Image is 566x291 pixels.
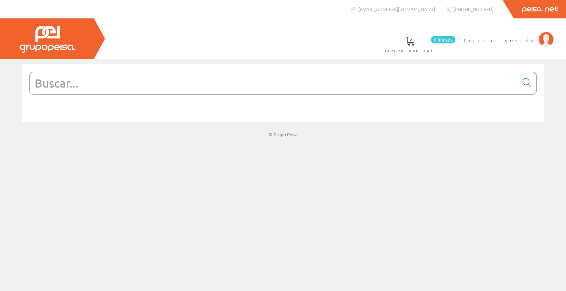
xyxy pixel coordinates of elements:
[22,131,544,138] div: © Grupo Peisa
[464,31,553,38] a: Iniciar sesión
[453,6,493,12] span: [PHONE_NUMBER]
[20,26,75,53] img: Grupo Peisa
[30,72,518,94] input: Buscar...
[464,36,535,44] span: Iniciar sesión
[431,36,455,43] span: 0 línea/s
[385,47,435,54] span: Pedido actual
[358,6,435,12] span: [EMAIL_ADDRESS][DOMAIN_NAME]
